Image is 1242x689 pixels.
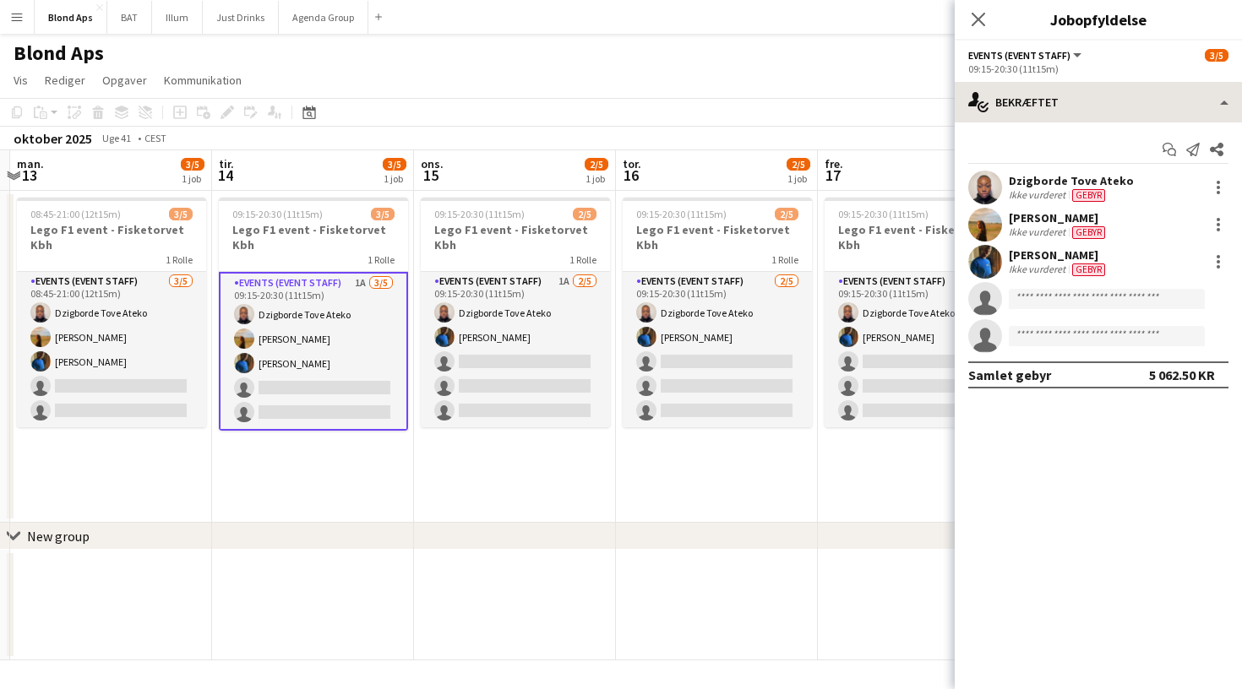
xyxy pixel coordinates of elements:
[573,208,596,220] span: 2/5
[17,272,206,427] app-card-role: Events (Event Staff)3/508:45-21:00 (12t15m)Dzigborde Tove Ateko[PERSON_NAME][PERSON_NAME]
[623,272,812,427] app-card-role: Events (Event Staff)2/509:15-20:30 (11t15m)Dzigborde Tove Ateko[PERSON_NAME]
[623,156,641,171] span: tor.
[968,49,1084,62] button: Events (Event Staff)
[1072,263,1105,276] span: Gebyr
[955,8,1242,30] h3: Jobopfyldelse
[102,73,147,88] span: Opgaver
[434,208,525,220] span: 09:15-20:30 (11t15m)
[1009,247,1109,263] div: [PERSON_NAME]
[421,156,444,171] span: ons.
[1069,225,1109,239] div: Teamet har forskellige gebyrer end i rollen
[95,132,138,144] span: Uge 41
[14,73,28,88] span: Vis
[1009,188,1069,202] div: Ikke vurderet
[1009,225,1069,239] div: Ikke vurderet
[775,208,798,220] span: 2/5
[968,62,1228,75] div: 09:15-20:30 (11t15m)
[107,1,152,34] button: BAT
[771,253,798,266] span: 1 Rolle
[421,272,610,427] app-card-role: Events (Event Staff)1A2/509:15-20:30 (11t15m)Dzigborde Tove Ateko[PERSON_NAME]
[371,208,395,220] span: 3/5
[219,272,408,431] app-card-role: Events (Event Staff)1A3/509:15-20:30 (11t15m)Dzigborde Tove Ateko[PERSON_NAME][PERSON_NAME]
[27,528,90,545] div: New group
[368,253,395,266] span: 1 Rolle
[787,158,810,171] span: 2/5
[14,165,44,185] span: 13
[955,82,1242,122] div: Bekræftet
[38,69,92,91] a: Rediger
[7,69,35,91] a: Vis
[14,130,92,147] div: oktober 2025
[279,1,368,34] button: Agenda Group
[825,222,1014,252] h3: Lego F1 event - Fisketorvet Kbh
[623,222,812,252] h3: Lego F1 event - Fisketorvet Kbh
[95,69,154,91] a: Opgaver
[421,198,610,427] app-job-card: 09:15-20:30 (11t15m)2/5Lego F1 event - Fisketorvet Kbh1 RolleEvents (Event Staff)1A2/509:15-20:30...
[1205,49,1228,62] span: 3/5
[421,222,610,252] h3: Lego F1 event - Fisketorvet Kbh
[17,222,206,252] h3: Lego F1 event - Fisketorvet Kbh
[825,272,1014,427] app-card-role: Events (Event Staff)2/509:15-20:30 (11t15m)Dzigborde Tove Ateko[PERSON_NAME]
[30,208,121,220] span: 08:45-21:00 (12t15m)
[1072,226,1105,239] span: Gebyr
[17,198,206,427] app-job-card: 08:45-21:00 (12t15m)3/5Lego F1 event - Fisketorvet Kbh1 RolleEvents (Event Staff)3/508:45-21:00 (...
[787,172,809,185] div: 1 job
[152,1,203,34] button: Illum
[968,366,1051,383] div: Samlet gebyr
[825,198,1014,427] app-job-card: 09:15-20:30 (11t15m)2/5Lego F1 event - Fisketorvet Kbh1 RolleEvents (Event Staff)2/509:15-20:30 (...
[384,172,406,185] div: 1 job
[157,69,248,91] a: Kommunikation
[216,165,234,185] span: 14
[968,49,1070,62] span: Events (Event Staff)
[219,156,234,171] span: tir.
[232,208,323,220] span: 09:15-20:30 (11t15m)
[418,165,444,185] span: 15
[17,156,44,171] span: man.
[164,73,242,88] span: Kommunikation
[1069,263,1109,276] div: Teamet har forskellige gebyrer end i rollen
[144,132,166,144] div: CEST
[623,198,812,427] app-job-card: 09:15-20:30 (11t15m)2/5Lego F1 event - Fisketorvet Kbh1 RolleEvents (Event Staff)2/509:15-20:30 (...
[636,208,727,220] span: 09:15-20:30 (11t15m)
[45,73,85,88] span: Rediger
[219,222,408,252] h3: Lego F1 event - Fisketorvet Kbh
[585,158,608,171] span: 2/5
[182,172,204,185] div: 1 job
[169,208,193,220] span: 3/5
[166,253,193,266] span: 1 Rolle
[825,156,843,171] span: fre.
[203,1,279,34] button: Just Drinks
[838,208,929,220] span: 09:15-20:30 (11t15m)
[1009,173,1134,188] div: Dzigborde Tove Ateko
[586,172,607,185] div: 1 job
[181,158,204,171] span: 3/5
[35,1,107,34] button: Blond Aps
[383,158,406,171] span: 3/5
[1009,263,1069,276] div: Ikke vurderet
[1069,188,1109,202] div: Teamet har forskellige gebyrer end i rollen
[822,165,843,185] span: 17
[14,41,104,66] h1: Blond Aps
[569,253,596,266] span: 1 Rolle
[1009,210,1109,225] div: [PERSON_NAME]
[1149,366,1215,383] div: 5 062.50 KR
[219,198,408,431] app-job-card: 09:15-20:30 (11t15m)3/5Lego F1 event - Fisketorvet Kbh1 RolleEvents (Event Staff)1A3/509:15-20:30...
[1072,189,1105,202] span: Gebyr
[620,165,641,185] span: 16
